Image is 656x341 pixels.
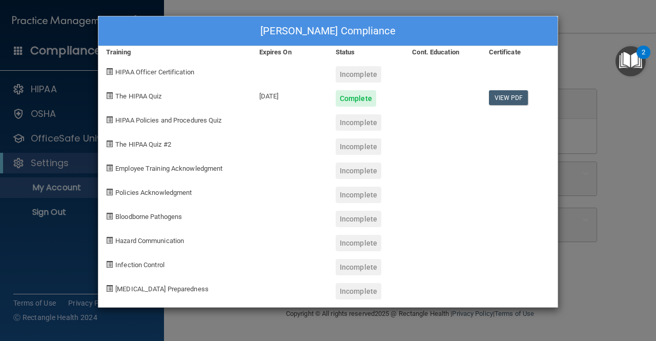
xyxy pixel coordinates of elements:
[328,46,404,58] div: Status
[336,259,381,275] div: Incomplete
[336,114,381,131] div: Incomplete
[404,46,481,58] div: Cont. Education
[252,46,328,58] div: Expires On
[336,283,381,299] div: Incomplete
[115,189,192,196] span: Policies Acknowledgment
[481,46,558,58] div: Certificate
[336,163,381,179] div: Incomplete
[115,68,194,76] span: HIPAA Officer Certification
[489,90,528,105] a: View PDF
[115,261,165,269] span: Infection Control
[336,235,381,251] div: Incomplete
[336,187,381,203] div: Incomplete
[115,116,221,124] span: HIPAA Policies and Procedures Quiz
[642,52,645,66] div: 2
[98,16,558,46] div: [PERSON_NAME] Compliance
[115,285,209,293] span: [MEDICAL_DATA] Preparedness
[616,46,646,76] button: Open Resource Center, 2 new notifications
[115,141,171,148] span: The HIPAA Quiz #2
[336,66,381,83] div: Incomplete
[336,211,381,227] div: Incomplete
[336,138,381,155] div: Incomplete
[336,90,376,107] div: Complete
[98,46,252,58] div: Training
[252,83,328,107] div: [DATE]
[115,237,184,245] span: Hazard Communication
[115,92,161,100] span: The HIPAA Quiz
[115,165,222,172] span: Employee Training Acknowledgment
[115,213,182,220] span: Bloodborne Pathogens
